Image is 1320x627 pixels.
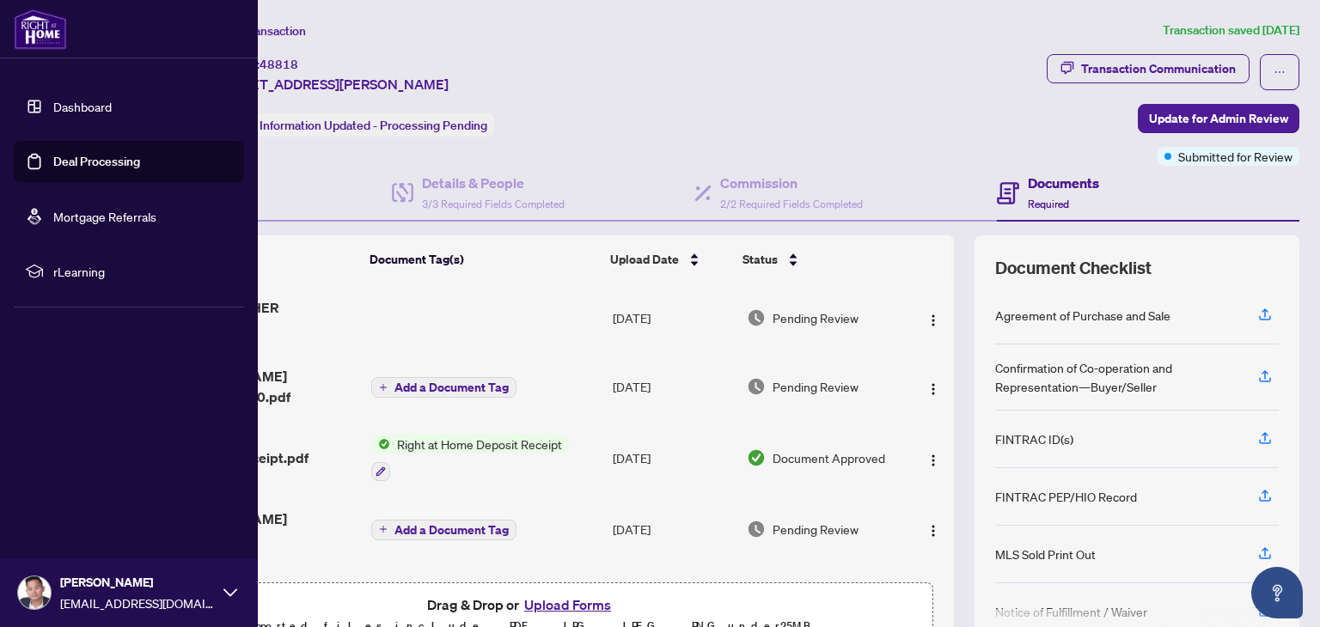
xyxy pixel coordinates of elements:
span: 3/3 Required Fields Completed [422,198,565,210]
span: Submitted for Review [1178,147,1292,166]
td: [DATE] [606,421,739,495]
div: Notice of Fulfillment / Waiver [995,602,1147,621]
h4: Commission [720,173,863,193]
span: Pending Review [773,520,859,539]
span: Information Updated - Processing Pending [260,118,487,133]
span: [PERSON_NAME] [60,573,215,592]
td: [DATE] [606,352,739,421]
img: Profile Icon [18,576,51,609]
div: Transaction Communication [1081,55,1236,82]
td: [DATE] [606,283,739,352]
h4: Documents [1028,173,1099,193]
button: Logo [920,373,947,400]
span: Update for Admin Review [1149,105,1288,132]
article: Transaction saved [DATE] [1163,21,1299,40]
a: Deal Processing [53,154,140,169]
img: Logo [926,313,940,327]
span: View Transaction [214,23,306,39]
img: Logo [926,524,940,538]
span: Document Checklist [995,256,1152,280]
div: FINTRAC PEP/HIO Record [995,487,1137,506]
button: Status IconRight at Home Deposit Receipt [371,435,569,481]
span: Right at Home Deposit Receipt [390,435,569,454]
button: Logo [920,515,947,543]
div: Agreement of Purchase and Sale [995,306,1170,325]
span: plus [379,383,388,392]
span: Document Approved [773,448,885,467]
div: Confirmation of Co-operation and Representation—Buyer/Seller [995,358,1237,396]
td: [DATE] [606,495,739,563]
div: Status: [213,113,494,137]
h4: Details & People [422,173,565,193]
button: Add a Document Tag [371,518,516,540]
span: Pending Review [773,308,859,327]
button: Add a Document Tag [371,520,516,540]
span: Drag & Drop or [427,594,616,616]
th: Status [736,235,901,283]
img: Status Icon [371,435,390,454]
span: 48818 [260,57,298,72]
span: Add a Document Tag [394,524,509,536]
div: FINTRAC ID(s) [995,429,1073,448]
span: Upload Date [610,250,679,269]
span: ellipsis [1274,66,1286,78]
th: Upload Date [603,235,736,283]
span: 2/2 Required Fields Completed [720,198,863,210]
button: Add a Document Tag [371,376,516,399]
span: [EMAIL_ADDRESS][DOMAIN_NAME] [60,594,215,612]
span: Required [1028,198,1069,210]
img: Document Status [747,377,766,396]
img: Document Status [747,520,766,539]
img: Document Status [747,448,766,467]
img: Document Status [747,308,766,327]
a: Mortgage Referrals [53,209,156,224]
th: Document Tag(s) [363,235,602,283]
span: Status [742,250,778,269]
span: [STREET_ADDRESS][PERSON_NAME] [213,74,449,94]
span: Pending Review [773,377,859,396]
button: Add a Document Tag [371,377,516,398]
button: Logo [920,304,947,332]
td: [DATE] [606,563,739,618]
span: Add a Document Tag [394,381,509,393]
button: Upload Forms [519,594,616,616]
a: Dashboard [53,99,112,114]
span: rLearning [53,262,232,281]
span: plus [379,525,388,533]
button: Open asap [1251,567,1303,618]
div: MLS Sold Print Out [995,545,1096,563]
button: Update for Admin Review [1138,104,1299,133]
button: Transaction Communication [1047,54,1250,83]
button: Logo [920,444,947,472]
img: logo [14,9,67,50]
img: Logo [926,454,940,467]
img: Logo [926,382,940,396]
